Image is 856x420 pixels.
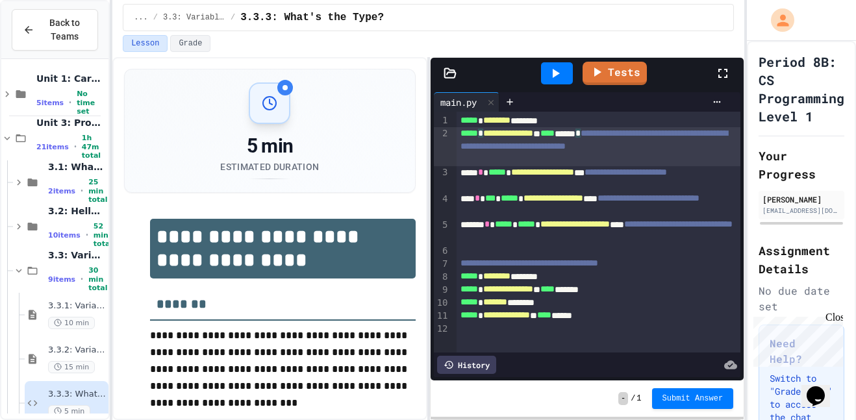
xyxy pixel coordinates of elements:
h2: Assignment Details [759,241,844,278]
h2: Your Progress [759,147,844,183]
span: 1 [636,393,641,404]
div: 2 [434,127,450,166]
button: Submit Answer [652,388,734,409]
span: 30 min total [88,266,107,292]
div: My Account [757,5,798,35]
div: 6 [434,245,450,258]
span: ... [134,12,148,23]
span: • [74,142,77,152]
span: Unit 1: Careers & Professionalism [36,73,106,84]
span: 3.2: Hello, World! [48,205,106,217]
div: [EMAIL_ADDRESS][DOMAIN_NAME] [762,206,840,216]
div: History [437,356,496,374]
div: 7 [434,258,450,271]
div: main.py [434,92,499,112]
span: / [231,12,235,23]
span: 2 items [48,187,75,195]
span: 3.3: Variables and Data Types [163,12,225,23]
iframe: chat widget [748,312,843,367]
span: 21 items [36,143,69,151]
button: Grade [170,35,210,52]
button: Back to Teams [12,9,98,51]
span: 52 min total [94,222,112,248]
span: • [86,230,88,240]
div: No due date set [759,283,844,314]
a: Tests [583,62,647,85]
button: Lesson [123,35,168,52]
div: Chat with us now!Close [5,5,90,82]
span: 3.3: Variables and Data Types [48,249,106,261]
div: 12 [434,323,450,336]
span: 3.1: What is Code? [48,161,106,173]
iframe: chat widget [801,368,843,407]
div: 5 min [220,134,319,158]
span: • [69,97,71,108]
span: No time set [77,90,106,116]
span: • [81,186,83,196]
span: - [618,392,628,405]
span: Submit Answer [662,393,724,404]
span: Unit 3: Programming Fundamentals [36,117,106,129]
div: main.py [434,95,483,109]
span: 10 min [48,317,95,329]
div: [PERSON_NAME] [762,193,840,205]
div: 5 [434,219,450,245]
span: 3.3.1: Variables and Data Types [48,301,106,312]
span: 5 items [36,99,64,107]
span: / [153,12,158,23]
span: 25 min total [88,178,107,204]
span: 9 items [48,275,75,284]
div: 4 [434,193,450,219]
span: • [81,274,83,284]
h1: Period 8B: CS Programming Level 1 [759,53,844,125]
div: 9 [434,284,450,297]
span: 15 min [48,361,95,373]
div: 1 [434,114,450,127]
span: / [631,393,635,404]
span: 5 min [48,405,90,417]
div: 8 [434,271,450,284]
div: 3 [434,166,450,192]
span: Back to Teams [42,16,87,43]
span: 10 items [48,231,81,240]
span: 3.3.2: Variables and Data Types - Review [48,345,106,356]
span: 3.3.3: What's the Type? [240,10,384,25]
span: 3.3.3: What's the Type? [48,389,106,400]
div: 11 [434,310,450,323]
span: 1h 47m total [82,134,106,160]
div: 10 [434,297,450,310]
div: Estimated Duration [220,160,319,173]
